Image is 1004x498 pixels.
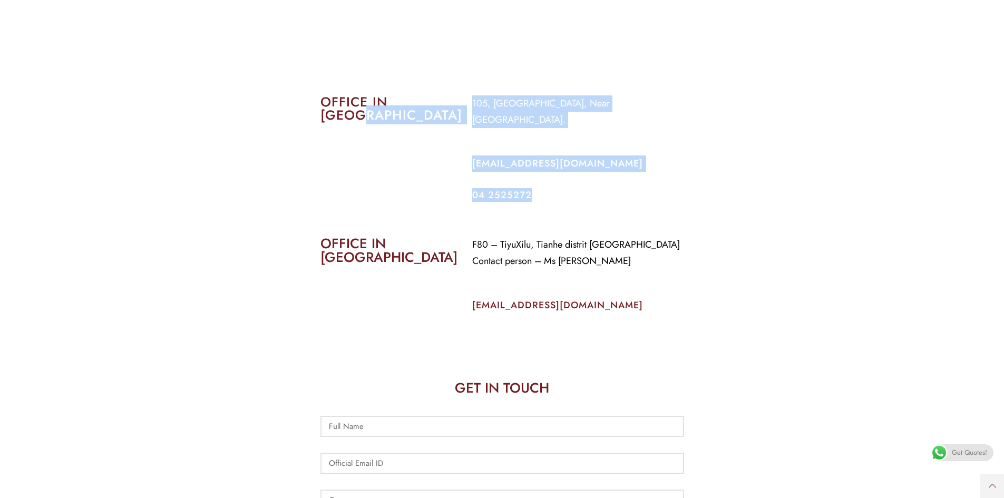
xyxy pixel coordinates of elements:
a: 04 2525272 [472,188,532,202]
span: Get Quotes! [952,444,987,461]
input: Full Name [320,416,684,437]
input: Official Email ID [320,453,684,474]
h2: OFFICE IN [GEOGRAPHIC_DATA] [320,237,456,264]
h2: OFFICE IN [GEOGRAPHIC_DATA] [320,95,456,122]
p: 105, [GEOGRAPHIC_DATA], Near [GEOGRAPHIC_DATA]. [472,95,684,128]
h2: GET IN TOUCH [320,381,684,395]
a: [EMAIL_ADDRESS][DOMAIN_NAME] [472,298,643,312]
p: F80 – TiyuXilu, Tianhe distrit [GEOGRAPHIC_DATA] Contact person – Ms [PERSON_NAME] [472,237,684,269]
a: [EMAIL_ADDRESS][DOMAIN_NAME] [472,157,643,170]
